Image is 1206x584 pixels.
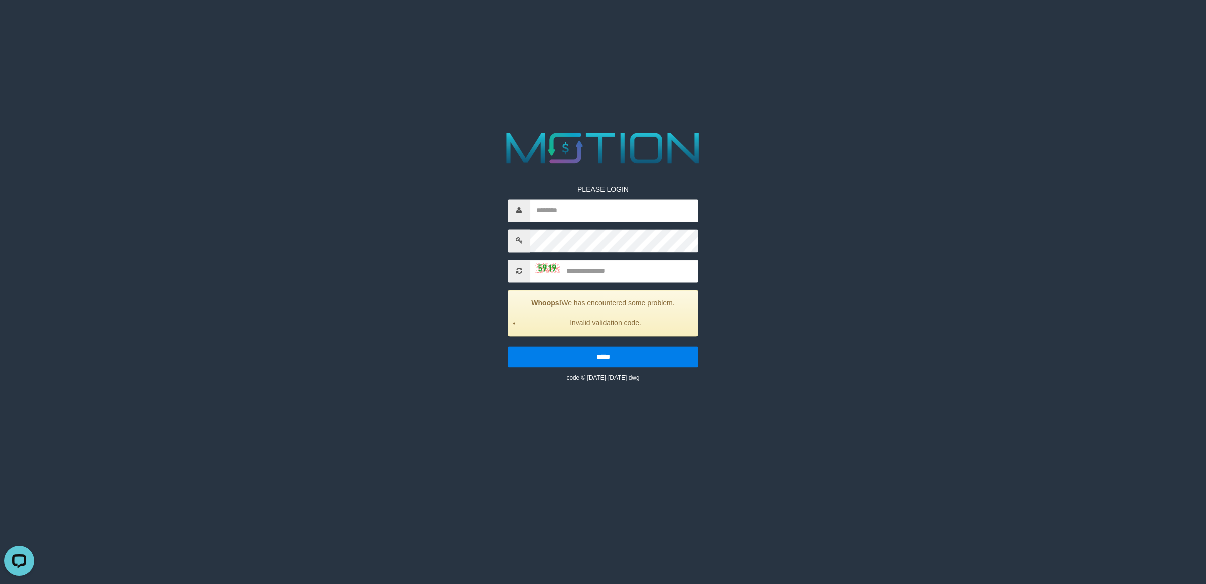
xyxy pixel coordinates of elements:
div: We has encountered some problem. [508,290,698,336]
p: PLEASE LOGIN [508,184,698,194]
strong: Whoops! [531,299,561,307]
small: code © [DATE]-[DATE] dwg [566,374,639,381]
button: Open LiveChat chat widget [4,4,34,34]
img: MOTION_logo.png [497,127,709,169]
li: Invalid validation code. [521,318,690,328]
img: captcha [535,263,560,273]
